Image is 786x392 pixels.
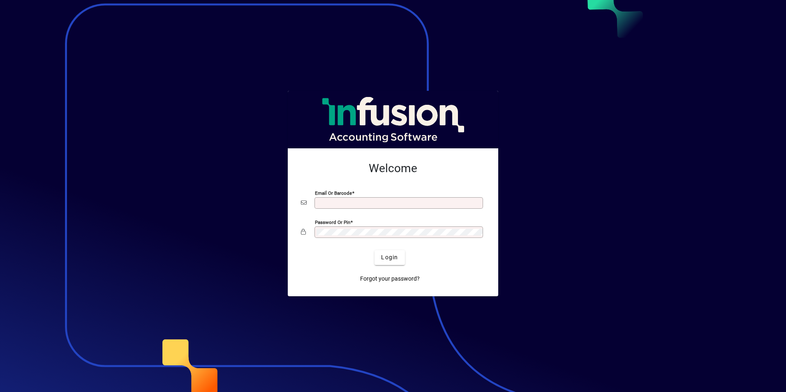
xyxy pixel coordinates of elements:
span: Forgot your password? [360,274,420,283]
a: Forgot your password? [357,272,423,286]
span: Login [381,253,398,262]
mat-label: Password or Pin [315,219,350,225]
button: Login [375,250,405,265]
h2: Welcome [301,161,485,175]
mat-label: Email or Barcode [315,190,352,196]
